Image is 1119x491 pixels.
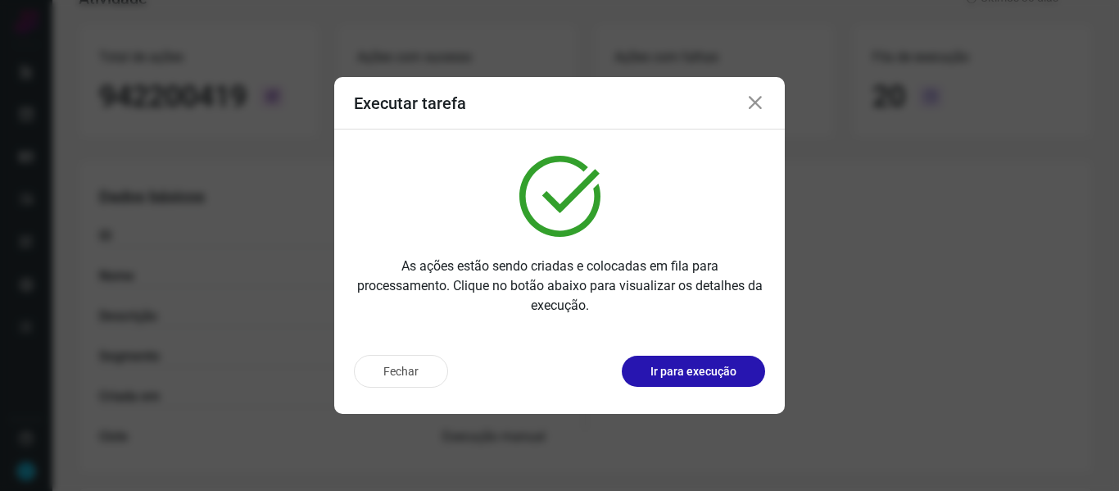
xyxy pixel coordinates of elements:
[519,156,600,237] img: verified.svg
[354,355,448,388] button: Fechar
[622,356,765,387] button: Ir para execução
[650,363,736,380] p: Ir para execução
[354,257,765,316] p: As ações estão sendo criadas e colocadas em fila para processamento. Clique no botão abaixo para ...
[354,93,466,113] h3: Executar tarefa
